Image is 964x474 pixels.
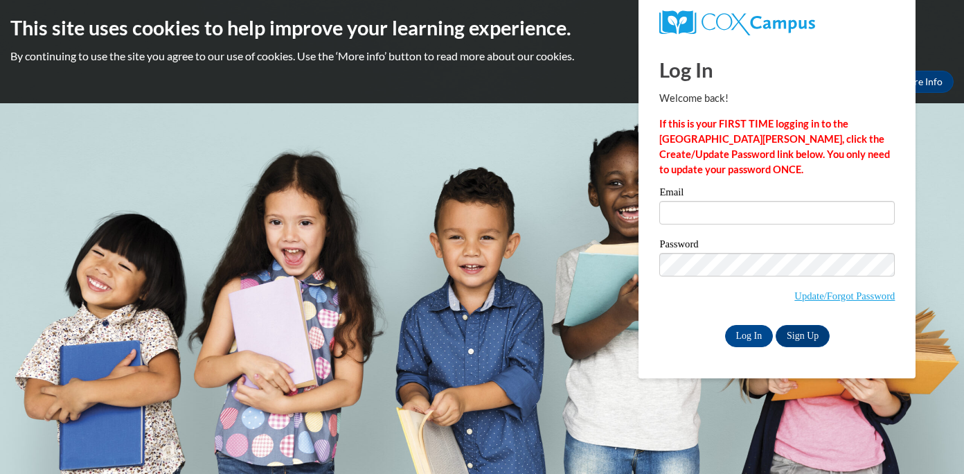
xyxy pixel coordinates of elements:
[889,71,954,93] a: More Info
[776,325,830,347] a: Sign Up
[659,91,895,106] p: Welcome back!
[659,55,895,84] h1: Log In
[794,290,895,301] a: Update/Forgot Password
[725,325,774,347] input: Log In
[659,239,895,253] label: Password
[659,118,890,175] strong: If this is your FIRST TIME logging in to the [GEOGRAPHIC_DATA][PERSON_NAME], click the Create/Upd...
[659,10,895,35] a: COX Campus
[659,187,895,201] label: Email
[659,10,814,35] img: COX Campus
[10,14,954,42] h2: This site uses cookies to help improve your learning experience.
[10,49,954,64] p: By continuing to use the site you agree to our use of cookies. Use the ‘More info’ button to read...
